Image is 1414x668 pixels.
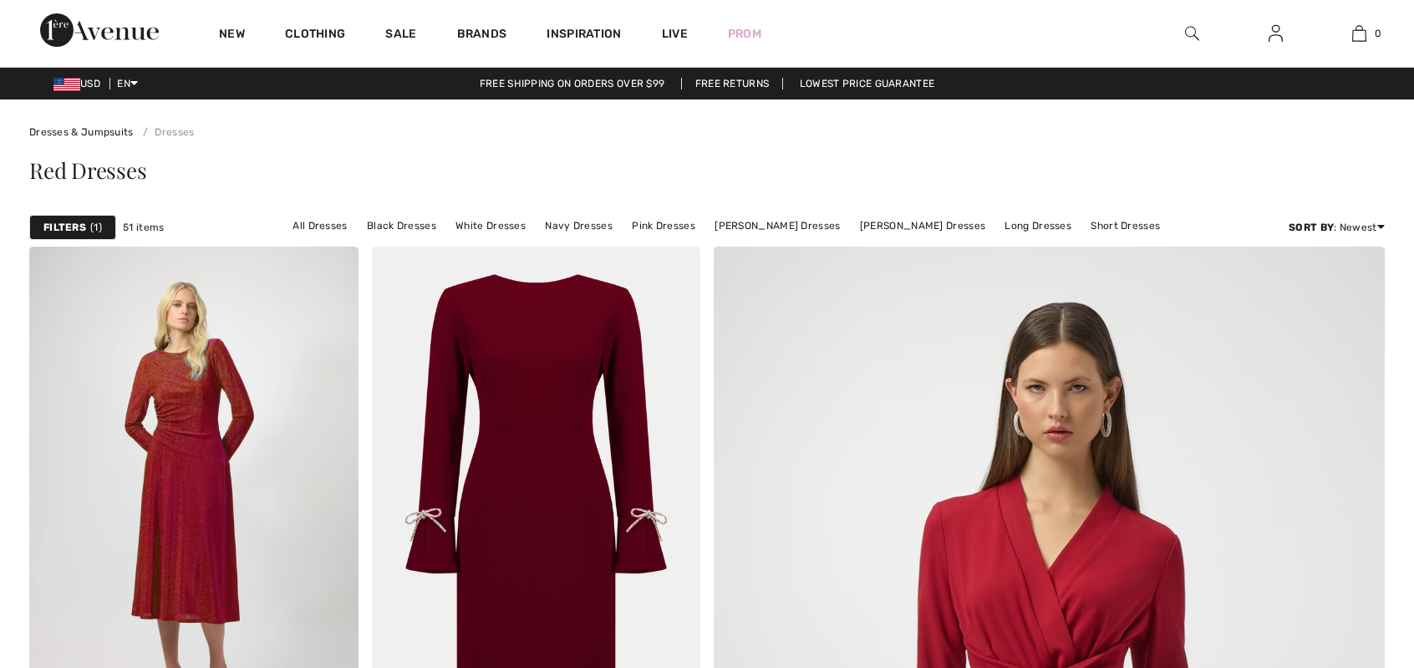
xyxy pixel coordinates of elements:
a: Clothing [285,27,345,44]
a: Live [662,25,688,43]
a: Free shipping on orders over $99 [466,78,679,89]
span: Red Dresses [29,156,147,185]
img: 1ère Avenue [40,13,159,47]
a: Long Dresses [996,215,1080,237]
a: New [219,27,245,44]
a: Brands [457,27,507,44]
span: 0 [1375,26,1381,41]
strong: Filters [43,220,86,235]
img: My Bag [1352,23,1366,43]
a: Navy Dresses [537,215,621,237]
strong: Sort By [1289,222,1334,233]
iframe: Opens a widget where you can chat to one of our agents [1308,543,1397,584]
a: 0 [1318,23,1400,43]
div: : Newest [1289,220,1385,235]
a: [PERSON_NAME] Dresses [706,215,848,237]
a: Short Dresses [1082,215,1168,237]
a: Sale [385,27,416,44]
a: Lowest Price Guarantee [786,78,949,89]
span: 1 [90,220,102,235]
a: White Dresses [447,215,534,237]
a: Dresses & Jumpsuits [29,126,134,138]
span: 51 items [123,220,164,235]
img: search the website [1185,23,1199,43]
a: Pink Dresses [623,215,704,237]
img: My Info [1269,23,1283,43]
span: EN [117,78,138,89]
a: [PERSON_NAME] Dresses [852,215,994,237]
a: Prom [728,25,761,43]
img: US Dollar [53,78,80,91]
a: Dresses [136,126,194,138]
span: USD [53,78,107,89]
span: Inspiration [547,27,621,44]
a: Sign In [1255,23,1296,44]
a: Black Dresses [359,215,445,237]
a: Free Returns [681,78,784,89]
a: All Dresses [284,215,355,237]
